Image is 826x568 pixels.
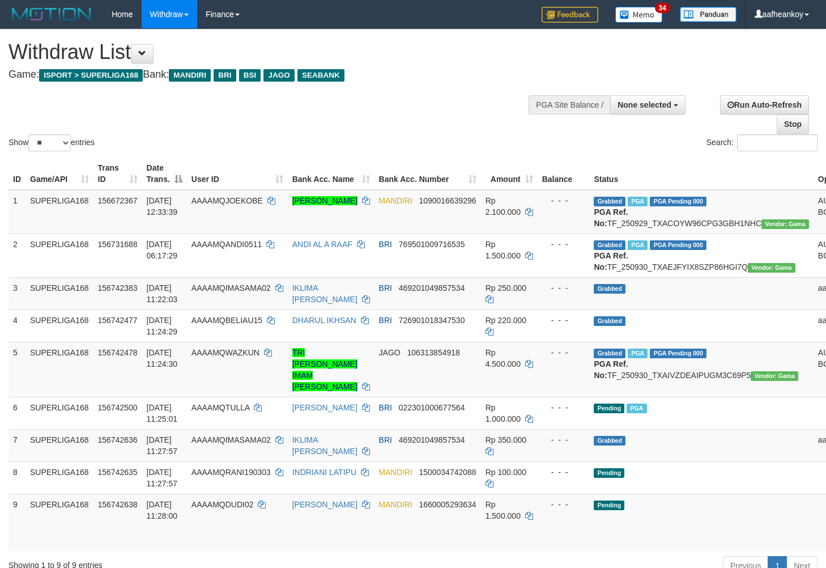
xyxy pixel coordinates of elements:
a: IKLIMA [PERSON_NAME] [292,435,357,456]
th: ID [8,158,25,190]
span: Copy 1500034742088 to clipboard [419,468,476,477]
span: Grabbed [594,349,625,358]
span: JAGO [379,348,401,357]
span: Copy 022301000677564 to clipboard [399,403,465,412]
div: - - - [542,282,585,294]
span: 156742500 [98,403,138,412]
b: PGA Ref. No: [594,359,628,380]
span: Grabbed [594,436,625,446]
span: Copy 469201049857534 to clipboard [399,283,465,293]
img: Feedback.jpg [542,7,598,23]
select: Showentries [28,134,71,151]
span: [DATE] 11:22:03 [147,283,178,304]
td: 1 [8,190,25,234]
span: Rp 1.500.000 [486,240,521,260]
span: Rp 250.000 [486,283,526,293]
td: SUPERLIGA168 [25,461,93,494]
td: SUPERLIGA168 [25,190,93,234]
th: Bank Acc. Name: activate to sort column ascending [288,158,374,190]
span: [DATE] 11:28:00 [147,500,178,520]
span: MANDIRI [379,468,412,477]
span: Marked by aafromsomean [628,240,648,250]
span: 156742635 [98,468,138,477]
span: AAAAMQIMASAMA02 [191,283,271,293]
span: 156672367 [98,196,138,205]
span: Marked by aafsengchandara [628,197,648,206]
td: SUPERLIGA168 [25,277,93,310]
span: None selected [618,100,671,109]
span: Rp 100.000 [486,468,526,477]
span: Rp 220.000 [486,316,526,325]
td: TF_250930_TXAEJFYIX8SZP86HGI7Q [589,234,813,277]
span: BRI [379,316,392,325]
span: AAAAMQANDI0511 [191,240,262,249]
span: Grabbed [594,284,625,294]
span: AAAAMQIMASAMA02 [191,435,271,444]
button: None selected [610,95,686,115]
div: - - - [542,402,585,413]
img: panduan.png [680,7,736,22]
th: Bank Acc. Number: activate to sort column ascending [374,158,481,190]
td: SUPERLIGA168 [25,342,93,397]
span: 156742478 [98,348,138,357]
span: Rp 350.000 [486,435,526,444]
span: 156742383 [98,283,138,293]
div: PGA Site Balance / [529,95,610,115]
span: [DATE] 11:24:29 [147,316,178,336]
th: User ID: activate to sort column ascending [187,158,288,190]
span: Copy 1090016639296 to clipboard [419,196,476,205]
td: SUPERLIGA168 [25,494,93,552]
span: Copy 769501009716535 to clipboard [399,240,465,249]
span: SEABANK [297,69,344,82]
a: ANDI AL A RAAF [292,240,352,249]
span: Pending [594,501,624,510]
td: 2 [8,234,25,277]
a: Stop [777,115,809,134]
span: Grabbed [594,240,625,250]
span: AAAAMQBELIAU15 [191,316,262,325]
img: Button%20Memo.svg [615,7,663,23]
span: BSI [239,69,261,82]
td: 8 [8,461,25,494]
span: Vendor URL: https://trx31.1velocity.biz [751,371,798,381]
span: 156742477 [98,316,138,325]
th: Status [589,158,813,190]
span: Vendor URL: https://trx31.1velocity.biz [761,219,809,229]
label: Show entries [8,134,95,151]
img: MOTION_logo.png [8,6,95,23]
td: 5 [8,342,25,397]
span: Copy 469201049857534 to clipboard [399,435,465,444]
span: [DATE] 11:27:57 [147,435,178,456]
a: [PERSON_NAME] [292,196,357,205]
span: [DATE] 11:27:57 [147,468,178,488]
span: Copy 1660005293634 to clipboard [419,500,476,509]
span: PGA Pending [650,349,706,358]
th: Amount: activate to sort column ascending [481,158,538,190]
span: 156742636 [98,435,138,444]
a: TRI [PERSON_NAME] IMAM [PERSON_NAME] [292,348,357,391]
span: JAGO [263,69,294,82]
input: Search: [737,134,818,151]
span: [DATE] 12:33:39 [147,196,178,217]
span: Grabbed [594,316,625,326]
td: SUPERLIGA168 [25,234,93,277]
span: [DATE] 11:24:30 [147,348,178,368]
span: AAAAMQRANI190303 [191,468,271,477]
span: [DATE] 06:17:29 [147,240,178,260]
td: 7 [8,429,25,461]
th: Trans ID: activate to sort column ascending [93,158,142,190]
span: Grabbed [594,197,625,206]
span: BRI [379,240,392,249]
td: SUPERLIGA168 [25,310,93,342]
h4: Game: Bank: [8,69,539,80]
td: SUPERLIGA168 [25,397,93,429]
span: Marked by aafsengchandara [628,349,648,358]
a: [PERSON_NAME] [292,500,357,509]
span: BRI [214,69,236,82]
a: INDRIANI LATIPU [292,468,356,477]
div: - - - [542,434,585,446]
a: IKLIMA [PERSON_NAME] [292,283,357,304]
div: - - - [542,195,585,206]
td: 3 [8,277,25,310]
span: PGA Pending [650,197,706,206]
